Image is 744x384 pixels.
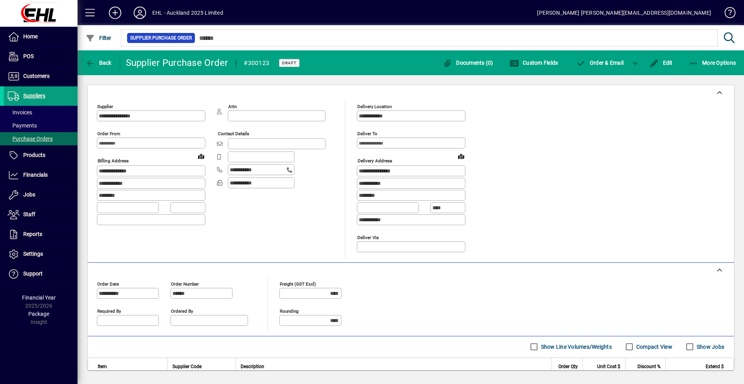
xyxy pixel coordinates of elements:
[282,60,296,65] span: Draft
[97,308,121,313] mat-label: Required by
[706,362,724,371] span: Extend $
[455,150,467,162] a: View on map
[4,119,77,132] a: Payments
[28,311,49,317] span: Package
[97,281,119,286] mat-label: Order date
[4,106,77,119] a: Invoices
[558,362,578,371] span: Order Qty
[648,56,675,70] button: Edit
[23,231,42,237] span: Reports
[86,35,112,41] span: Filter
[241,362,264,371] span: Description
[171,308,193,313] mat-label: Ordered by
[508,56,560,70] button: Custom Fields
[689,60,736,66] span: More Options
[23,73,50,79] span: Customers
[4,146,77,165] a: Products
[130,34,192,42] span: Supplier Purchase Order
[172,362,201,371] span: Supplier Code
[649,60,673,66] span: Edit
[4,27,77,46] a: Home
[4,165,77,185] a: Financials
[357,234,379,240] mat-label: Deliver via
[244,57,269,69] div: #300123
[637,362,661,371] span: Discount %
[537,7,711,19] div: [PERSON_NAME] [PERSON_NAME][EMAIL_ADDRESS][DOMAIN_NAME]
[77,56,120,70] app-page-header-button: Back
[4,132,77,145] a: Purchase Orders
[97,131,120,136] mat-label: Order from
[98,362,107,371] span: Item
[23,93,45,99] span: Suppliers
[695,343,724,351] label: Show Jobs
[576,60,623,66] span: Order & Email
[97,104,113,109] mat-label: Supplier
[8,136,53,142] span: Purchase Orders
[4,264,77,284] a: Support
[280,281,316,286] mat-label: Freight (GST excl)
[22,294,56,301] span: Financial Year
[23,172,48,178] span: Financials
[84,56,114,70] button: Back
[357,104,392,109] mat-label: Delivery Location
[23,191,35,198] span: Jobs
[228,104,237,109] mat-label: Attn
[4,67,77,86] a: Customers
[23,251,43,257] span: Settings
[687,56,738,70] button: More Options
[86,60,112,66] span: Back
[572,56,627,70] button: Order & Email
[23,270,43,277] span: Support
[8,122,37,129] span: Payments
[719,2,734,27] a: Knowledge Base
[152,7,223,19] div: EHL - Auckland 2025 Limited
[171,281,199,286] mat-label: Order number
[510,60,558,66] span: Custom Fields
[23,33,38,40] span: Home
[441,56,495,70] button: Documents (0)
[597,362,620,371] span: Unit Cost $
[84,31,114,45] button: Filter
[4,225,77,244] a: Reports
[4,47,77,66] a: POS
[195,150,207,162] a: View on map
[126,57,228,69] div: Supplier Purchase Order
[280,308,298,313] mat-label: Rounding
[4,205,77,224] a: Staff
[443,60,493,66] span: Documents (0)
[357,131,377,136] mat-label: Deliver To
[23,53,34,59] span: POS
[103,6,127,20] button: Add
[127,6,152,20] button: Profile
[539,343,612,351] label: Show Line Volumes/Weights
[4,245,77,264] a: Settings
[635,343,672,351] label: Compact View
[8,109,32,115] span: Invoices
[23,211,35,217] span: Staff
[23,152,45,158] span: Products
[4,185,77,205] a: Jobs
